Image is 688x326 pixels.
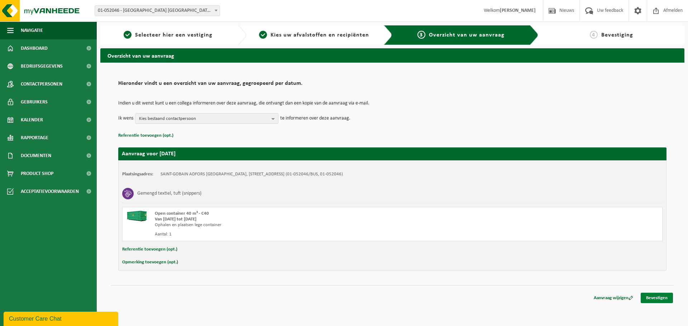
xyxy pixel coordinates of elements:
div: Aantal: 1 [155,232,421,237]
strong: Van [DATE] tot [DATE] [155,217,196,222]
span: Bevestiging [601,32,633,38]
span: 4 [590,31,598,39]
span: Selecteer hier een vestiging [135,32,212,38]
strong: [PERSON_NAME] [500,8,536,13]
a: 2Kies uw afvalstoffen en recipiënten [250,31,378,39]
p: Ik wens [118,113,133,124]
iframe: chat widget [4,310,120,326]
strong: Plaatsingsadres: [122,172,153,176]
button: Kies bestaand contactpersoon [135,113,278,124]
div: Ophalen en plaatsen lege container [155,222,421,228]
span: 2 [259,31,267,39]
button: Referentie toevoegen (opt.) [118,131,173,140]
td: SAINT-GOBAIN ADFORS [GEOGRAPHIC_DATA], [STREET_ADDRESS] (01-052046/BUS, 01-052046) [161,171,343,177]
h2: Overzicht van uw aanvraag [100,48,684,62]
span: 1 [124,31,132,39]
span: Open container 40 m³ - C40 [155,211,209,216]
span: 01-052046 - SAINT-GOBAIN ADFORS BELGIUM - BUGGENHOUT [95,6,220,16]
a: Bevestigen [641,293,673,303]
span: Rapportage [21,129,48,147]
span: Product Shop [21,165,53,183]
button: Opmerking toevoegen (opt.) [122,258,178,267]
span: Kies uw afvalstoffen en recipiënten [271,32,369,38]
span: 01-052046 - SAINT-GOBAIN ADFORS BELGIUM - BUGGENHOUT [95,5,220,16]
h3: Gemengd textiel, tuft (snippers) [137,188,201,199]
span: Documenten [21,147,51,165]
span: Dashboard [21,39,48,57]
span: Kies bestaand contactpersoon [139,113,269,124]
span: 3 [417,31,425,39]
span: Contactpersonen [21,75,62,93]
span: Gebruikers [21,93,48,111]
a: Aanvraag wijzigen [588,293,639,303]
a: 1Selecteer hier een vestiging [104,31,232,39]
span: Overzicht van uw aanvraag [429,32,505,38]
p: te informeren over deze aanvraag. [280,113,350,124]
button: Referentie toevoegen (opt.) [122,245,177,254]
h2: Hieronder vindt u een overzicht van uw aanvraag, gegroepeerd per datum. [118,81,666,90]
p: Indien u dit wenst kunt u een collega informeren over deze aanvraag, die ontvangt dan een kopie v... [118,101,666,106]
span: Bedrijfsgegevens [21,57,63,75]
strong: Aanvraag voor [DATE] [122,151,176,157]
span: Navigatie [21,21,43,39]
span: Acceptatievoorwaarden [21,183,79,200]
img: HK-XC-40-GN-00.png [126,211,148,222]
span: Kalender [21,111,43,129]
